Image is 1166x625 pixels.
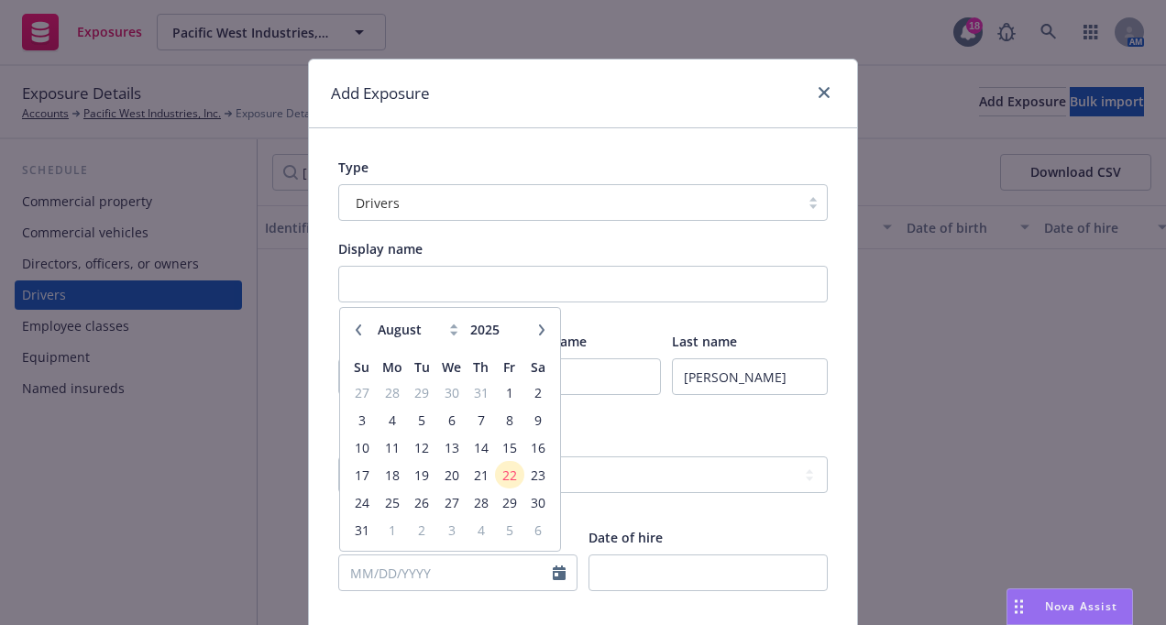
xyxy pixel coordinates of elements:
[438,519,465,542] span: 3
[526,464,551,487] span: 23
[349,491,374,514] span: 24
[438,381,465,404] span: 30
[1006,588,1133,625] button: Nova Assist
[378,409,405,432] span: 4
[524,461,553,488] td: 23
[436,406,467,433] td: 6
[378,464,405,487] span: 18
[467,406,495,433] td: 7
[349,436,374,459] span: 10
[526,519,551,542] span: 6
[438,409,465,432] span: 6
[436,461,467,488] td: 20
[347,461,376,488] td: 17
[524,406,553,433] td: 9
[495,461,523,488] td: 22
[347,516,376,543] td: 31
[1007,589,1030,624] div: Drag to move
[467,516,495,543] td: 4
[497,381,522,404] span: 1
[347,433,376,461] td: 10
[349,381,374,404] span: 27
[1045,598,1117,614] span: Nova Assist
[338,240,423,258] span: Display name
[526,381,551,404] span: 2
[376,461,407,488] td: 18
[524,378,553,406] td: 2
[408,516,436,543] td: 2
[410,381,434,404] span: 29
[349,464,374,487] span: 17
[524,433,553,461] td: 16
[467,488,495,516] td: 28
[376,433,407,461] td: 11
[410,464,434,487] span: 19
[347,488,376,516] td: 24
[408,378,436,406] td: 29
[347,406,376,433] td: 3
[497,464,522,487] span: 22
[497,519,522,542] span: 5
[526,491,551,514] span: 30
[378,381,405,404] span: 28
[495,433,523,461] td: 15
[331,82,430,105] h1: Add Exposure
[553,565,566,580] svg: Calendar
[436,433,467,461] td: 13
[526,436,551,459] span: 16
[414,358,430,376] span: Tu
[495,516,523,543] td: 5
[408,406,436,433] td: 5
[467,461,495,488] td: 21
[467,378,495,406] td: 31
[408,433,436,461] td: 12
[338,333,404,350] span: First name
[436,488,467,516] td: 27
[378,436,405,459] span: 11
[348,193,790,213] span: Drivers
[376,516,407,543] td: 1
[347,378,376,406] td: 27
[408,488,436,516] td: 26
[339,555,553,590] input: MM/DD/YYYY
[468,464,493,487] span: 21
[356,193,400,213] span: Drivers
[376,378,407,406] td: 28
[468,491,493,514] span: 28
[524,516,553,543] td: 6
[495,488,523,516] td: 29
[354,358,369,376] span: Su
[495,406,523,433] td: 8
[467,433,495,461] td: 14
[438,491,465,514] span: 27
[410,491,434,514] span: 26
[349,409,374,432] span: 3
[410,519,434,542] span: 2
[468,381,493,404] span: 31
[438,464,465,487] span: 20
[473,358,489,376] span: Th
[495,378,523,406] td: 1
[338,431,426,448] span: Marital status
[408,461,436,488] td: 19
[497,436,522,459] span: 15
[376,488,407,516] td: 25
[497,409,522,432] span: 8
[468,436,493,459] span: 14
[442,358,461,376] span: We
[436,378,467,406] td: 30
[338,159,368,176] span: Type
[410,409,434,432] span: 5
[338,529,419,546] span: Date of birth
[588,529,663,546] span: Date of hire
[382,358,402,376] span: Mo
[503,358,515,376] span: Fr
[438,436,465,459] span: 13
[436,516,467,543] td: 3
[531,358,545,376] span: Sa
[410,436,434,459] span: 12
[813,82,835,104] a: close
[378,519,405,542] span: 1
[672,333,737,350] span: Last name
